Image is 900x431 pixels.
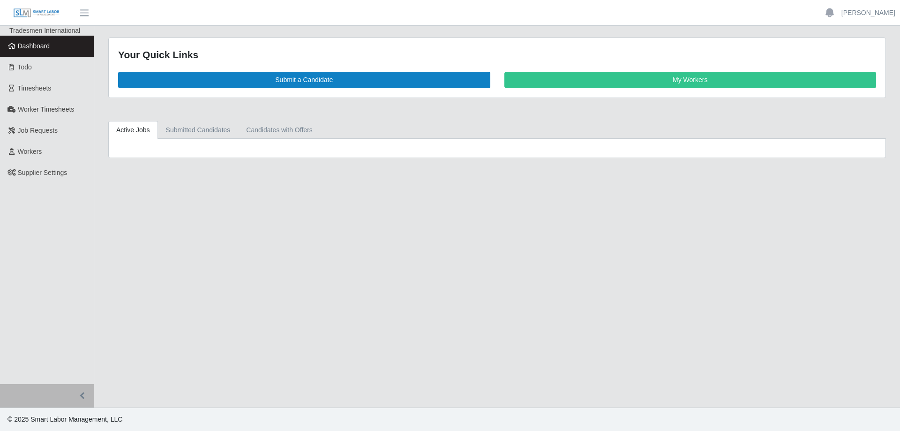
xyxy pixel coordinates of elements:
div: Your Quick Links [118,47,876,62]
span: © 2025 Smart Labor Management, LLC [7,416,122,423]
span: Tradesmen International [9,27,80,34]
a: Candidates with Offers [238,121,320,139]
span: Worker Timesheets [18,106,74,113]
a: Active Jobs [108,121,158,139]
img: SLM Logo [13,8,60,18]
a: [PERSON_NAME] [841,8,895,18]
span: Job Requests [18,127,58,134]
span: Timesheets [18,84,52,92]
span: Todo [18,63,32,71]
a: Submit a Candidate [118,72,490,88]
a: Submitted Candidates [158,121,239,139]
span: Dashboard [18,42,50,50]
span: Supplier Settings [18,169,67,176]
span: Workers [18,148,42,155]
a: My Workers [504,72,877,88]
